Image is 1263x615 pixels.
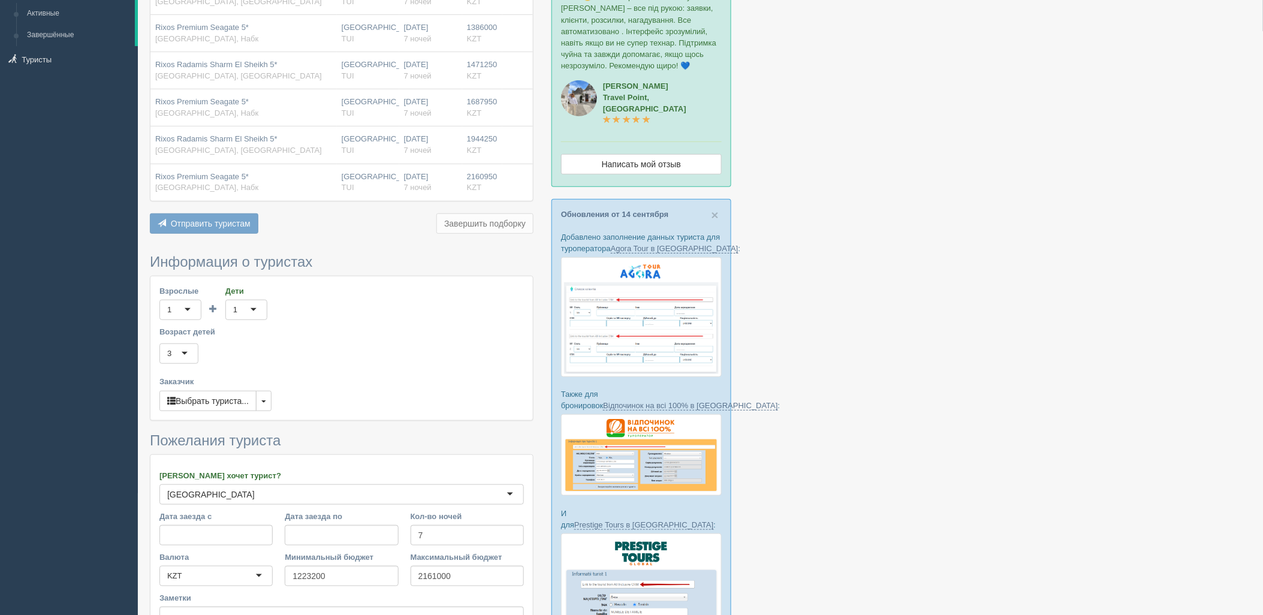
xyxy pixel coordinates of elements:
[411,551,524,563] label: Максимальный бюджет
[467,183,482,192] span: KZT
[167,348,171,360] div: 3
[467,146,482,155] span: KZT
[22,25,135,46] a: Завершённые
[342,146,354,155] span: TUI
[467,34,482,43] span: KZT
[467,60,498,69] span: 1471250
[155,146,322,155] span: [GEOGRAPHIC_DATA], [GEOGRAPHIC_DATA]
[150,213,258,234] button: Отправить туристам
[712,208,719,222] span: ×
[561,154,722,174] a: Написать мой отзыв
[467,134,498,143] span: 1944250
[342,97,394,119] div: [GEOGRAPHIC_DATA]
[404,34,432,43] span: 7 ночей
[603,401,777,411] a: Відпочинок на всі 100% в [GEOGRAPHIC_DATA]
[225,285,267,297] label: Дети
[159,326,524,337] label: Возраст детей
[159,511,273,522] label: Дата заезда с
[561,414,722,496] img: otdihnavse100--%D1%84%D0%BE%D1%80%D0%BC%D0%B0-%D0%B1%D1%80%D0%BE%D0%BD%D0%B8%D1%80%D0%BE%D0%B2%D0...
[404,146,432,155] span: 7 ночей
[342,71,354,80] span: TUI
[150,432,281,448] span: Пожелания туриста
[155,34,258,43] span: [GEOGRAPHIC_DATA], Набк
[404,59,457,82] div: [DATE]
[159,285,201,297] label: Взрослые
[159,376,524,387] label: Заказчик
[404,22,457,44] div: [DATE]
[467,172,498,181] span: 2160950
[342,34,354,43] span: TUI
[155,172,249,181] span: Rixos Premium Seagate 5*
[342,108,354,117] span: TUI
[167,570,182,582] div: KZT
[155,23,249,32] span: Rixos Premium Seagate 5*
[561,257,722,377] img: agora-tour-%D1%84%D0%BE%D1%80%D0%BC%D0%B0-%D0%B1%D1%80%D0%BE%D0%BD%D1%8E%D0%B2%D0%B0%D0%BD%D0%BD%...
[155,134,278,143] span: Rixos Radamis Sharm El Sheikh 5*
[467,23,498,32] span: 1386000
[155,97,249,106] span: Rixos Premium Seagate 5*
[342,22,394,44] div: [GEOGRAPHIC_DATA]
[155,71,322,80] span: [GEOGRAPHIC_DATA], [GEOGRAPHIC_DATA]
[22,3,135,25] a: Активные
[285,551,398,563] label: Минимальный бюджет
[404,171,457,194] div: [DATE]
[155,108,258,117] span: [GEOGRAPHIC_DATA], Набк
[712,209,719,221] button: Close
[155,60,278,69] span: Rixos Radamis Sharm El Sheikh 5*
[167,304,171,316] div: 1
[467,97,498,106] span: 1687950
[285,511,398,522] label: Дата заезда по
[404,108,432,117] span: 7 ночей
[411,511,524,522] label: Кол-во ночей
[561,210,668,219] a: Обновления от 14 сентября
[467,71,482,80] span: KZT
[603,82,686,125] a: [PERSON_NAME]Travel Point, [GEOGRAPHIC_DATA]
[171,219,251,228] span: Отправить туристам
[233,304,237,316] div: 1
[150,254,533,270] h3: Информация о туристах
[342,59,394,82] div: [GEOGRAPHIC_DATA]
[561,508,722,530] p: И для :
[159,551,273,563] label: Валюта
[611,244,738,254] a: Agora Tour в [GEOGRAPHIC_DATA]
[561,388,722,411] p: Также для бронировок :
[159,592,524,604] label: Заметки
[404,71,432,80] span: 7 ночей
[404,183,432,192] span: 7 ночей
[404,134,457,156] div: [DATE]
[404,97,457,119] div: [DATE]
[342,183,354,192] span: TUI
[342,171,394,194] div: [GEOGRAPHIC_DATA]
[436,213,533,234] button: Завершить подборку
[159,470,524,481] label: [PERSON_NAME] хочет турист?
[574,520,713,530] a: Prestige Tours в [GEOGRAPHIC_DATA]
[167,489,255,501] div: [GEOGRAPHIC_DATA]
[561,231,722,254] p: Добавлено заполнение данных туриста для туроператора :
[342,134,394,156] div: [GEOGRAPHIC_DATA]
[411,525,524,545] input: 7-10 или 7,10,14
[155,183,258,192] span: [GEOGRAPHIC_DATA], Набк
[467,108,482,117] span: KZT
[159,391,257,411] button: Выбрать туриста...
